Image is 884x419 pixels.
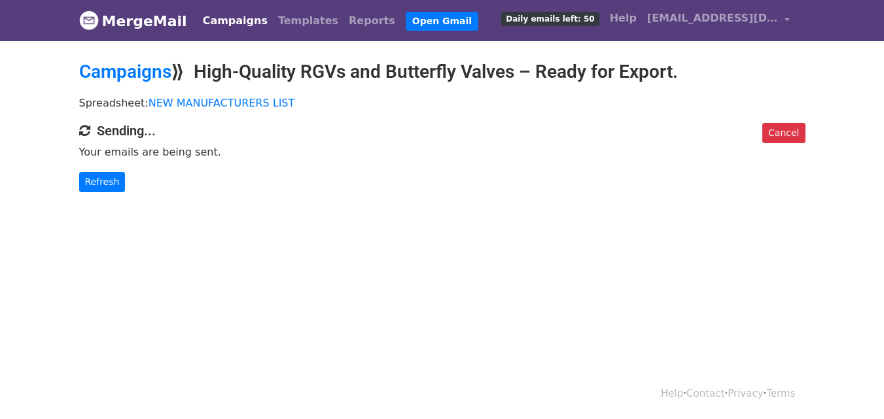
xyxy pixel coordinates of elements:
a: Help [661,388,683,399]
a: Privacy [728,388,763,399]
a: Templates [273,8,344,34]
a: Help [605,5,642,31]
h2: ⟫ High-Quality RGVs and Butterfly Valves – Ready for Export. [79,61,805,83]
p: Your emails are being sent. [79,145,805,159]
a: Reports [344,8,400,34]
a: Cancel [762,123,805,143]
span: Daily emails left: 50 [501,12,599,26]
img: MergeMail logo [79,10,99,30]
a: Campaigns [198,8,273,34]
a: Daily emails left: 50 [496,5,604,31]
p: Spreadsheet: [79,96,805,110]
a: [EMAIL_ADDRESS][DOMAIN_NAME] [642,5,795,36]
a: MergeMail [79,7,187,35]
a: Contact [686,388,724,399]
a: Campaigns [79,61,171,82]
span: [EMAIL_ADDRESS][DOMAIN_NAME] [647,10,778,26]
h4: Sending... [79,123,805,139]
a: Terms [766,388,795,399]
a: Refresh [79,172,126,192]
a: Open Gmail [406,12,478,31]
a: NEW MANUFACTURERS LIST [149,97,295,109]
